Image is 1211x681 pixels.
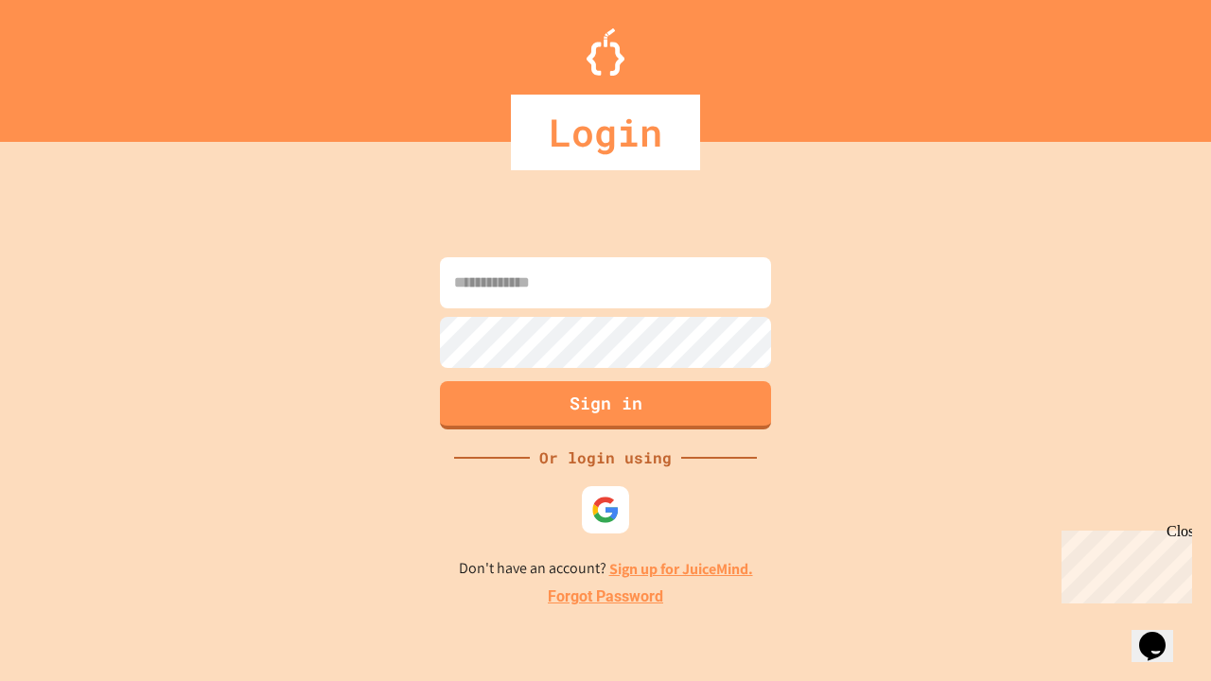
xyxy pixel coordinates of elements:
div: Chat with us now!Close [8,8,131,120]
p: Don't have an account? [459,557,753,581]
iframe: chat widget [1054,523,1192,603]
img: Logo.svg [587,28,624,76]
iframe: chat widget [1132,605,1192,662]
div: Login [511,95,700,170]
div: Or login using [530,446,681,469]
img: google-icon.svg [591,496,620,524]
button: Sign in [440,381,771,429]
a: Sign up for JuiceMind. [609,559,753,579]
a: Forgot Password [548,585,663,608]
